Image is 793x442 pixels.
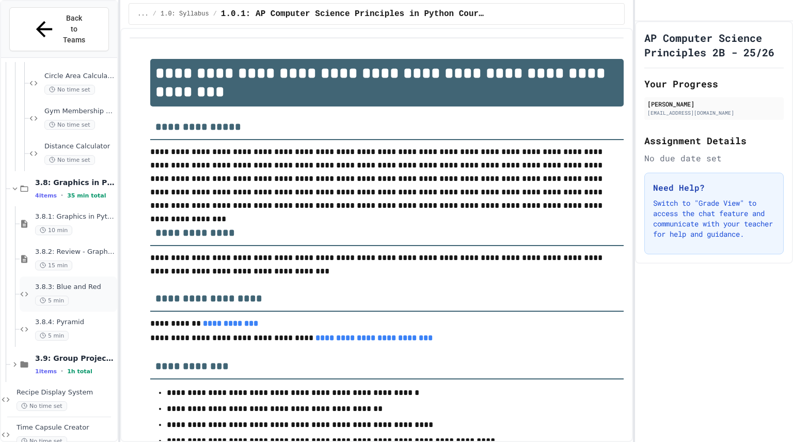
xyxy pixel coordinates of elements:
span: / [153,10,156,18]
h2: Your Progress [644,77,784,91]
span: Recipe Display System [17,388,115,397]
span: 3.8.4: Pyramid [35,318,115,327]
span: Circle Area Calculator [44,72,115,81]
h1: AP Computer Science Principles 2B - 25/26 [644,31,784,59]
span: 3.8.3: Blue and Red [35,283,115,292]
span: No time set [44,120,95,130]
span: Time Capsule Creator [17,423,115,432]
span: Gym Membership Calculator [44,107,115,116]
span: No time set [44,85,95,95]
span: / [213,10,217,18]
span: 1.0.1: AP Computer Science Principles in Python Course Syllabus [221,8,485,20]
span: 1.0: Syllabus [161,10,209,18]
span: No time set [44,155,95,165]
span: • [61,191,63,200]
p: Switch to "Grade View" to access the chat feature and communicate with your teacher for help and ... [653,198,775,239]
div: No due date set [644,152,784,164]
span: 5 min [35,331,69,341]
span: No time set [17,401,67,411]
div: [PERSON_NAME] [647,99,781,109]
h2: Assignment Details [644,133,784,148]
button: Back to Teams [9,7,109,51]
span: 10 min [35,225,72,235]
span: 35 min total [67,192,106,199]
span: 4 items [35,192,57,199]
span: 3.8.1: Graphics in Python [35,212,115,221]
span: Back to Teams [62,13,87,45]
span: 1 items [35,368,57,375]
span: • [61,367,63,375]
span: Distance Calculator [44,142,115,151]
span: 5 min [35,296,69,306]
h3: Need Help? [653,181,775,194]
div: [EMAIL_ADDRESS][DOMAIN_NAME] [647,109,781,117]
span: 3.9: Group Project - Mad Libs [35,354,115,363]
span: 3.8: Graphics in Python [35,178,115,187]
span: 1h total [67,368,92,375]
span: ... [137,10,149,18]
span: 15 min [35,261,72,270]
span: 3.8.2: Review - Graphics in Python [35,248,115,256]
